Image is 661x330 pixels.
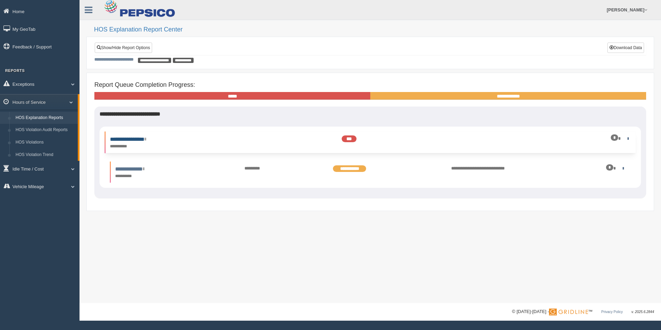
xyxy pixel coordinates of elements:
h4: Report Queue Completion Progress: [94,82,646,89]
a: HOS Violation Audit Reports [12,124,78,136]
li: Expand [105,132,636,153]
li: Expand [110,162,631,183]
a: HOS Violations [12,136,78,149]
a: HOS Explanation Reports [12,112,78,124]
h2: HOS Explanation Report Center [94,26,654,33]
a: Show/Hide Report Options [95,43,152,53]
a: HOS Violation Trend [12,149,78,161]
div: © [DATE]-[DATE] - ™ [512,308,654,315]
span: v. 2025.6.2844 [632,310,654,314]
a: Privacy Policy [601,310,623,314]
button: Download Data [607,43,644,53]
img: Gridline [549,309,588,315]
